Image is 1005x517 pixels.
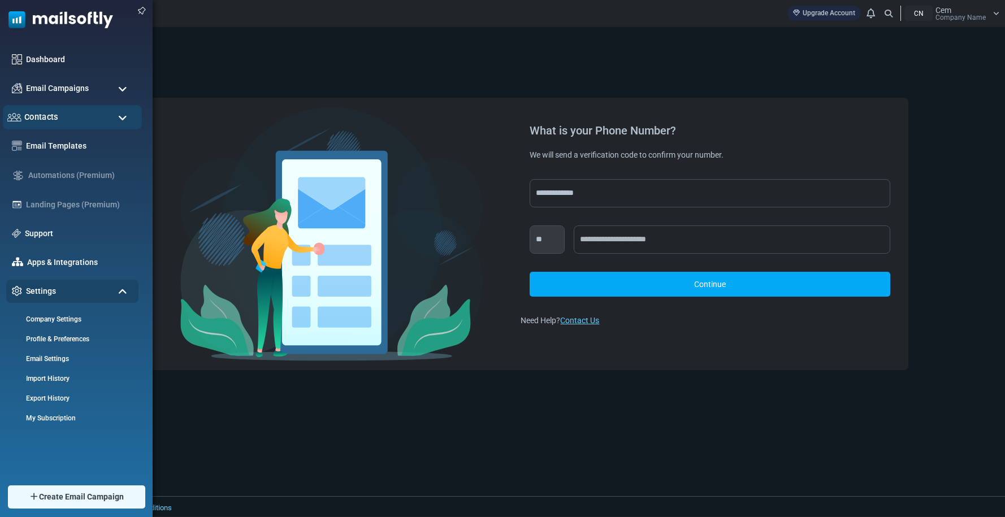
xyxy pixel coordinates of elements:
span: Cem [935,6,951,14]
span: Create Email Campaign [39,491,124,503]
a: Email Settings [6,354,136,364]
span: Contacts [24,111,58,123]
a: Profile & Preferences [6,334,136,344]
span: Company Name [935,14,986,21]
a: Dashboard [26,54,133,66]
img: dashboard-icon.svg [12,54,22,64]
a: Import History [6,373,136,384]
div: CN [904,6,933,21]
a: Contact Us [560,316,599,325]
a: Company Settings [6,314,136,324]
a: CN Cem Company Name [904,6,999,21]
a: My Subscription [6,413,136,423]
img: email-templates-icon.svg [12,141,22,151]
div: Need Help? [521,315,899,327]
a: Export History [6,393,136,403]
a: Email Templates [26,140,133,152]
div: We will send a verification code to confirm your number. [530,150,890,161]
footer: 2025 [37,496,1005,516]
a: Support [25,228,133,240]
img: settings-icon.svg [12,286,22,296]
img: landing_pages.svg [12,199,22,210]
a: Apps & Integrations [27,257,133,268]
img: workflow.svg [12,169,24,182]
span: Settings [26,285,56,297]
img: support-icon.svg [12,229,21,238]
a: Upgrade Account [787,6,861,20]
span: Email Campaigns [26,82,89,94]
img: contacts-icon.svg [7,113,21,121]
div: What is your Phone Number? [530,125,890,136]
img: campaigns-icon.png [12,83,22,93]
a: Continue [530,272,890,297]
